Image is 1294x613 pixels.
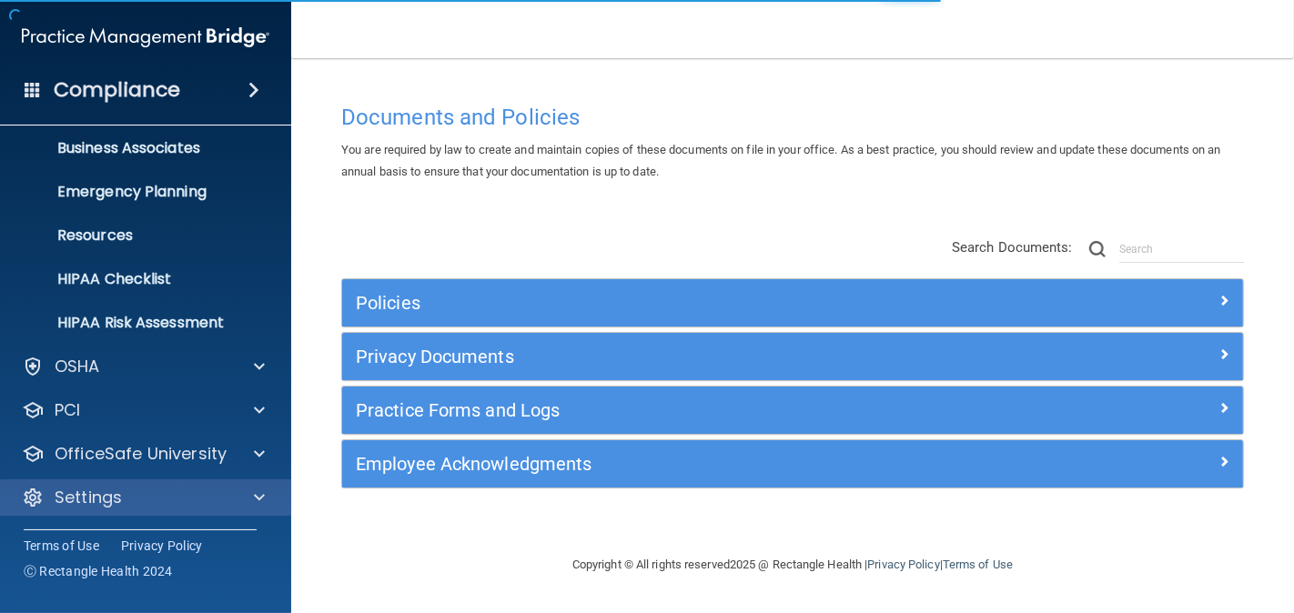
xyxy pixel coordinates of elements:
a: Privacy Policy [121,537,203,555]
h5: Privacy Documents [356,347,1005,367]
input: Search [1119,236,1244,263]
a: Practice Forms and Logs [356,396,1229,425]
h4: Compliance [54,77,180,103]
p: Business Associates [12,139,260,157]
a: Privacy Policy [867,558,939,571]
img: ic-search.3b580494.png [1089,241,1106,257]
div: Copyright © All rights reserved 2025 @ Rectangle Health | | [460,536,1125,594]
a: Policies [356,288,1229,317]
a: Terms of Use [24,537,99,555]
h5: Policies [356,293,1005,313]
span: Search Documents: [952,239,1073,256]
h5: Practice Forms and Logs [356,400,1005,420]
span: Ⓒ Rectangle Health 2024 [24,562,173,580]
a: Terms of Use [943,558,1013,571]
a: Privacy Documents [356,342,1229,371]
h5: Employee Acknowledgments [356,454,1005,474]
p: Resources [12,226,260,245]
iframe: Drift Widget Chat Controller [981,486,1272,557]
span: You are required by law to create and maintain copies of these documents on file in your office. ... [341,143,1221,178]
p: OfficeSafe University [55,443,227,465]
p: HIPAA Checklist [12,270,260,288]
p: Emergency Planning [12,183,260,201]
a: PCI [22,399,265,421]
p: PCI [55,399,80,421]
a: Employee Acknowledgments [356,449,1229,478]
p: HIPAA Risk Assessment [12,314,260,332]
a: OSHA [22,356,265,377]
p: Settings [55,487,122,508]
a: OfficeSafe University [22,443,265,465]
p: OSHA [55,356,100,377]
h4: Documents and Policies [341,106,1244,129]
a: Settings [22,487,265,508]
img: PMB logo [22,19,269,55]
